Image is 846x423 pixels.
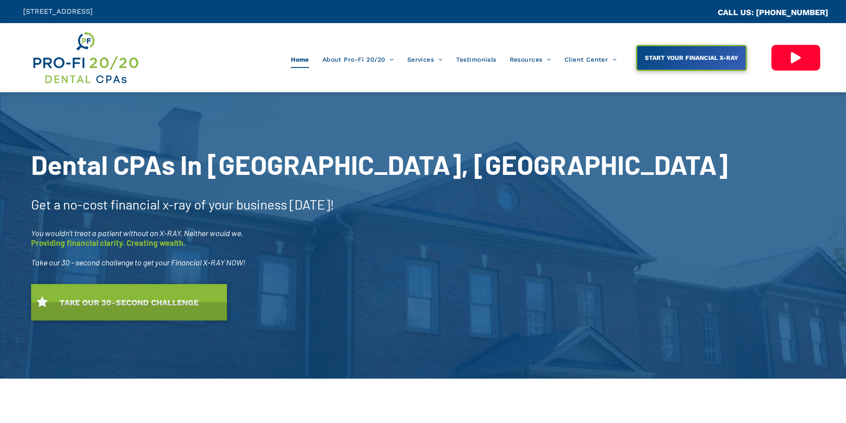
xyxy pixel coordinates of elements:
span: no-cost financial x-ray [63,196,191,212]
span: Get a [31,196,60,212]
a: TAKE OUR 30-SECOND CHALLENGE [31,284,227,320]
span: You wouldn’t treat a patient without an X-RAY. Neither would we. [31,228,243,238]
a: START YOUR FINANCIAL X-RAY [636,45,747,71]
span: TAKE OUR 30-SECOND CHALLENGE [56,293,202,312]
a: About Pro-Fi 20/20 [316,51,401,68]
span: START YOUR FINANCIAL X-RAY [642,50,741,66]
span: [STREET_ADDRESS] [23,7,93,16]
span: Take our 30 - second challenge to get your Financial X-RAY NOW! [31,257,246,267]
img: Get Dental CPA Consulting, Bookkeeping, & Bank Loans [32,30,139,86]
a: Testimonials [449,51,503,68]
span: Providing financial clarity. Creating wealth. [31,238,186,248]
a: Home [284,51,316,68]
span: of your business [DATE]! [194,196,334,212]
a: Resources [503,51,558,68]
a: CALL US: [PHONE_NUMBER] [718,8,828,17]
a: Client Center [558,51,624,68]
a: Services [401,51,449,68]
span: Dental CPAs In [GEOGRAPHIC_DATA], [GEOGRAPHIC_DATA] [31,148,728,180]
span: CA::CALLC [680,8,718,17]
